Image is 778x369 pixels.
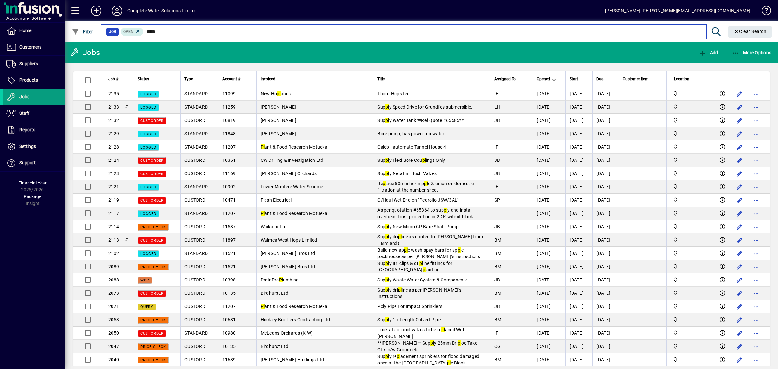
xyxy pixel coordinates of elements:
span: Clear Search [734,29,767,34]
button: Edit [734,169,745,179]
span: New Ho ands [261,91,291,96]
span: Open [123,30,134,34]
span: CUSTORDER [140,159,164,163]
span: STANDARD [184,211,208,216]
td: [DATE] [533,300,565,313]
span: Sup y Waste Water System & Components [377,277,467,282]
button: More options [751,115,761,126]
button: Profile [107,5,127,17]
div: Start [570,76,588,83]
td: [DATE] [592,180,619,194]
span: BM [494,264,501,269]
em: pl [404,247,408,253]
span: CUSTORD [184,158,205,163]
span: LOGGED [140,252,156,256]
td: [DATE] [533,287,565,300]
div: Customer Item [623,76,663,83]
span: SP [494,197,500,203]
em: pl [422,158,426,163]
span: Add [699,50,718,55]
button: Edit [734,341,745,352]
span: Sup y Netafim Flush Valves [377,171,437,176]
span: Bore pump, has power, no water [377,131,444,136]
button: Edit [734,315,745,325]
button: More options [751,208,761,219]
button: Edit [734,248,745,259]
span: Customer Item [623,76,649,83]
td: [DATE] [533,127,565,140]
span: STANDARD [184,144,208,149]
td: [DATE] [533,154,565,167]
td: [DATE] [592,194,619,207]
em: pl [385,277,389,282]
button: More options [751,129,761,139]
div: Invoiced [261,76,370,83]
span: [PERSON_NAME] [261,104,296,110]
span: CUSTORD [184,264,205,269]
span: 2128 [108,144,119,149]
span: Motueka [671,276,698,283]
button: More options [751,169,761,179]
span: STANDARD [184,91,208,96]
span: Title [377,76,385,83]
span: CUSTORDER [140,172,164,176]
em: pl [385,104,389,110]
span: Financial Year [18,180,47,185]
button: Edit [734,115,745,126]
td: [DATE] [565,233,592,247]
button: Edit [734,89,745,99]
a: Suppliers [3,56,65,72]
span: 2129 [108,131,119,136]
td: [DATE] [533,260,565,273]
span: 10398 [222,277,236,282]
span: 11169 [222,171,236,176]
span: Sup y New Mono CP Bare Shaft Pump [377,224,459,229]
span: IF [494,184,499,189]
span: CUSTORD [184,291,205,296]
a: Staff [3,105,65,122]
span: Account # [222,76,240,83]
button: Edit [734,155,745,166]
span: JB [494,158,500,163]
span: Suppliers [19,61,38,66]
td: [DATE] [592,260,619,273]
td: [DATE] [533,101,565,114]
td: [DATE] [565,87,592,101]
span: CUSTORD [184,171,205,176]
td: [DATE] [592,220,619,233]
span: Type [184,76,193,83]
button: Edit [734,129,745,139]
button: Clear [728,26,772,38]
span: Motueka [671,90,698,97]
span: WOP [140,278,149,282]
td: [DATE] [533,87,565,101]
span: Flash Electrical [261,197,292,203]
button: Edit [734,355,745,365]
span: Motueka [671,210,698,217]
span: Reports [19,127,35,132]
button: Edit [734,142,745,152]
span: Location [674,76,689,83]
td: [DATE] [533,247,565,260]
span: [PERSON_NAME] [261,131,296,136]
em: pl [385,224,389,229]
button: More options [751,235,761,245]
span: IF [494,91,499,96]
span: DrainPro umbing [261,277,299,282]
button: Edit [734,195,745,206]
td: [DATE] [565,207,592,220]
span: 2133 [108,104,119,110]
span: ant & Food Research Motueka [261,211,327,216]
span: LOGGED [140,212,156,216]
span: More Options [732,50,772,55]
span: 2089 [108,264,119,269]
button: Edit [734,208,745,219]
td: [DATE] [592,154,619,167]
span: Sup y dri ine as per [PERSON_NAME]'s instructions [377,287,461,299]
span: Waikaitu Ltd [261,224,287,229]
span: LOGGED [140,185,156,189]
a: Support [3,155,65,171]
span: PRICE CHECK [140,225,166,229]
span: 2073 [108,291,119,296]
span: 11521 [222,264,236,269]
